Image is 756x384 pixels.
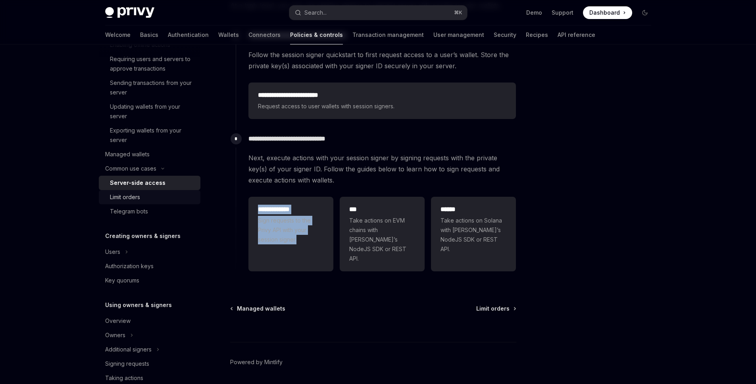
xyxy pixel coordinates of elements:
[290,25,343,44] a: Policies & controls
[349,216,415,263] span: Take actions on EVM chains with [PERSON_NAME]’s NodeJS SDK or REST API.
[248,25,281,44] a: Connectors
[340,197,425,271] a: ***Take actions on EVM chains with [PERSON_NAME]’s NodeJS SDK or REST API.
[110,102,196,121] div: Updating wallets from your server
[494,25,516,44] a: Security
[99,176,200,190] a: Server-side access
[558,25,595,44] a: API reference
[258,216,324,244] span: Sign requests to the Privy API with your session signer.
[105,150,150,159] div: Managed wallets
[105,359,149,369] div: Signing requests
[248,49,516,71] span: Follow the session signer quickstart to first request access to a user’s wallet. Store the privat...
[230,358,283,366] a: Powered by Mintlify
[99,273,200,288] a: Key quorums
[99,314,200,328] a: Overview
[589,9,620,17] span: Dashboard
[105,276,139,285] div: Key quorums
[99,357,200,371] a: Signing requests
[431,197,516,271] a: **** *Take actions on Solana with [PERSON_NAME]’s NodeJS SDK or REST API.
[433,25,484,44] a: User management
[289,6,467,20] button: Search...⌘K
[237,305,285,313] span: Managed wallets
[304,8,327,17] div: Search...
[552,9,573,17] a: Support
[105,300,172,310] h5: Using owners & signers
[526,25,548,44] a: Recipes
[99,123,200,147] a: Exporting wallets from your server
[110,78,196,97] div: Sending transactions from your server
[248,152,516,186] span: Next, execute actions with your session signer by signing requests with the private key(s) of you...
[454,10,462,16] span: ⌘ K
[105,345,152,354] div: Additional signers
[99,76,200,100] a: Sending transactions from your server
[583,6,632,19] a: Dashboard
[168,25,209,44] a: Authentication
[218,25,239,44] a: Wallets
[441,216,506,254] span: Take actions on Solana with [PERSON_NAME]’s NodeJS SDK or REST API.
[105,7,154,18] img: dark logo
[105,373,143,383] div: Taking actions
[99,259,200,273] a: Authorization keys
[99,52,200,76] a: Requiring users and servers to approve transactions
[110,192,140,202] div: Limit orders
[105,164,156,173] div: Common use cases
[258,102,506,111] span: Request access to user wallets with session signers.
[110,207,148,216] div: Telegram bots
[526,9,542,17] a: Demo
[110,54,196,73] div: Requiring users and servers to approve transactions
[105,25,131,44] a: Welcome
[99,100,200,123] a: Updating wallets from your server
[105,330,125,340] div: Owners
[639,6,651,19] button: Toggle dark mode
[105,316,131,326] div: Overview
[105,247,120,257] div: Users
[99,147,200,161] a: Managed wallets
[231,305,285,313] a: Managed wallets
[110,126,196,145] div: Exporting wallets from your server
[140,25,158,44] a: Basics
[105,231,181,241] h5: Creating owners & signers
[99,204,200,219] a: Telegram bots
[476,305,516,313] a: Limit orders
[476,305,510,313] span: Limit orders
[352,25,424,44] a: Transaction management
[248,197,333,271] a: **** **** ***Sign requests to the Privy API with your session signer.
[99,190,200,204] a: Limit orders
[105,261,154,271] div: Authorization keys
[110,178,165,188] div: Server-side access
